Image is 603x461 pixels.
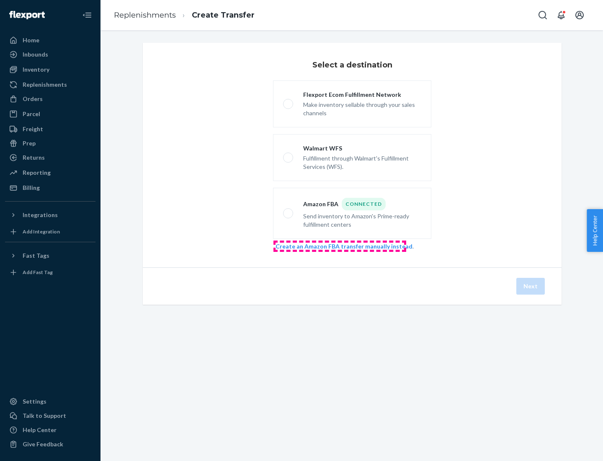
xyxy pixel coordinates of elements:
a: Add Integration [5,225,95,238]
div: Send inventory to Amazon's Prime-ready fulfillment centers [303,210,421,229]
div: Give Feedback [23,440,63,448]
div: Connected [342,198,386,210]
a: Home [5,34,95,47]
a: Returns [5,151,95,164]
div: Help Center [23,426,57,434]
a: Replenishments [5,78,95,91]
button: Open Search Box [534,7,551,23]
a: Billing [5,181,95,194]
h3: Select a destination [312,60,392,70]
div: Fast Tags [23,251,49,260]
button: Help Center [587,209,603,252]
img: Flexport logo [9,11,45,19]
div: . [276,242,429,251]
div: Inventory [23,65,49,74]
a: Orders [5,92,95,106]
button: Close Navigation [79,7,95,23]
a: Parcel [5,107,95,121]
button: Next [516,278,545,295]
div: Fulfillment through Walmart's Fulfillment Services (WFS). [303,153,421,171]
div: Inbounds [23,50,48,59]
div: Freight [23,125,43,133]
a: Prep [5,137,95,150]
div: Returns [23,153,45,162]
button: Integrations [5,208,95,222]
a: Settings [5,395,95,408]
button: Open notifications [553,7,569,23]
div: Home [23,36,39,44]
div: Add Integration [23,228,60,235]
div: Prep [23,139,36,148]
div: Integrations [23,211,58,219]
div: Reporting [23,168,51,177]
div: Make inventory sellable through your sales channels [303,99,421,117]
div: Settings [23,397,46,406]
a: Freight [5,122,95,136]
div: Parcel [23,110,40,118]
a: Inbounds [5,48,95,61]
div: Replenishments [23,80,67,89]
ol: breadcrumbs [107,3,261,28]
div: Orders [23,95,43,103]
div: Add Fast Tag [23,269,53,276]
a: Talk to Support [5,409,95,422]
div: Walmart WFS [303,144,421,153]
div: Talk to Support [23,412,66,420]
button: Open account menu [571,7,588,23]
div: Billing [23,184,40,192]
a: Replenishments [114,10,176,20]
a: Inventory [5,63,95,76]
a: Create Transfer [192,10,255,20]
a: Add Fast Tag [5,266,95,279]
a: Reporting [5,166,95,179]
div: Flexport Ecom Fulfillment Network [303,91,421,99]
a: Create an Amazon FBA transfer manually instead [276,243,412,250]
button: Fast Tags [5,249,95,262]
button: Give Feedback [5,438,95,451]
div: Amazon FBA [303,198,421,210]
a: Help Center [5,423,95,437]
